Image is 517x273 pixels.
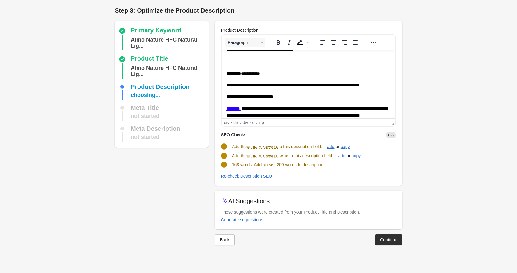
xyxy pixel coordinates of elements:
div: Generate suggestions [221,217,263,222]
div: add [327,144,334,149]
div: Back [220,237,230,242]
button: Generate suggestions [218,214,266,225]
span: 168 words. Add atleast 200 words to description. [232,162,325,167]
h1: Step 3: Optimize the Product Description [115,6,402,15]
button: Blocks [225,38,265,47]
div: Product Title [131,55,168,63]
span: or [334,143,340,150]
button: Italic [284,38,294,47]
button: Re-check Description SEO [218,171,275,182]
div: choosing... [131,90,160,100]
div: copy [341,144,350,149]
div: Meta Title [131,105,159,111]
div: copy [352,153,361,158]
span: 0/3 [386,132,396,138]
span: These suggestions were created from your Product Title and Description. [221,210,360,215]
button: copy [349,150,363,161]
span: primary keyword [247,153,279,159]
button: add [325,141,337,152]
div: Press the Up and Down arrow keys to resize the editor. [389,119,395,126]
button: Reveal or hide additional toolbar items [368,38,379,47]
div: Meta Description [131,126,180,132]
button: Justify [350,38,360,47]
span: Add the twice to this description field. [232,153,333,158]
iframe: Rich Text Area [222,50,395,118]
span: primary keyword [247,143,279,150]
div: Product Description [131,84,190,90]
div: div [243,120,248,125]
div: Background color [295,38,310,47]
button: copy [338,141,352,152]
div: div [233,120,239,125]
button: add [336,150,348,161]
div: Almo Nature HFC Natural Light Meal Mega Pack [131,35,206,50]
button: Bold [273,38,283,47]
button: Align center [328,38,339,47]
div: › [250,120,251,125]
div: Re-check Description SEO [221,174,272,179]
p: AI Suggestions [228,197,270,205]
div: not started [131,111,159,121]
div: › [259,120,260,125]
div: div [252,120,258,125]
div: add [338,153,345,158]
div: not started [131,132,159,142]
div: › [231,120,232,125]
span: Add the to this description field. [232,144,322,149]
button: Back [215,234,235,245]
span: SEO Checks [221,132,246,137]
label: Product Description [221,27,258,33]
div: › [240,120,242,125]
div: Almo Nature HFC Natural Light Meal Mega Pack Wet Cat Food With Chicken and Tuna, 4x50g [131,63,206,79]
span: or [345,153,351,159]
div: div [224,120,230,125]
span: Paragraph [228,40,258,45]
div: p [262,120,264,125]
button: Continue [375,234,402,245]
button: Align left [318,38,328,47]
div: Continue [380,237,397,242]
div: Primary Keyword [131,27,182,34]
button: Align right [339,38,350,47]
